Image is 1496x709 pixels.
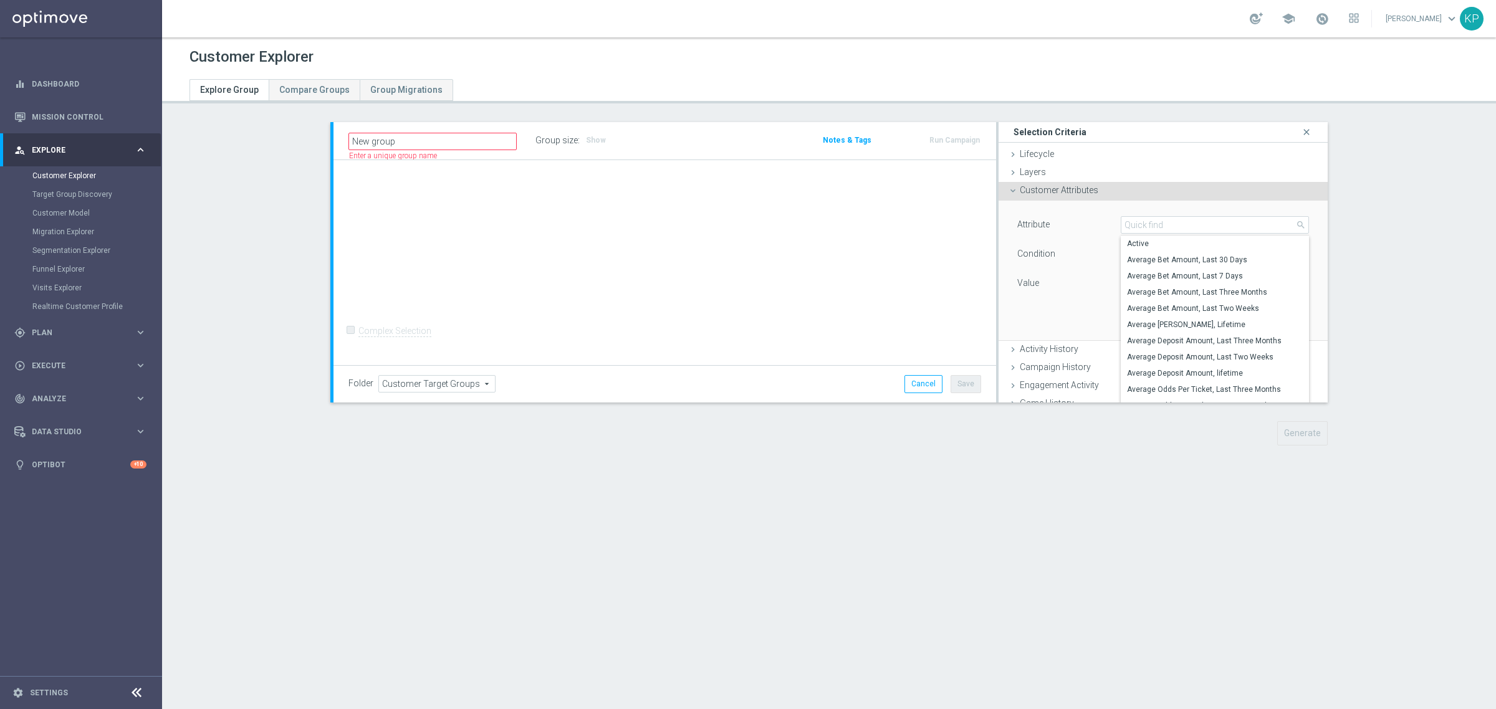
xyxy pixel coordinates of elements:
i: gps_fixed [14,327,26,338]
span: keyboard_arrow_down [1445,12,1459,26]
div: +10 [130,460,146,469]
a: Mission Control [32,100,146,133]
span: Average Odds Per Ticket, Last Two Weeks [1127,401,1303,411]
span: Average Bet Amount, Last 30 Days [1127,255,1303,265]
span: Layers [1020,167,1046,177]
span: Game History [1020,398,1074,408]
ul: Tabs [189,79,453,101]
label: Folder [348,378,373,389]
input: Quick find [1121,216,1309,234]
span: Analyze [32,395,135,402]
span: Average Deposit Amount, lifetime [1127,368,1303,378]
span: Campaign History [1020,362,1091,372]
span: Average [PERSON_NAME], Lifetime [1127,320,1303,330]
div: Execute [14,360,135,371]
a: Customer Model [32,208,130,218]
button: play_circle_outline Execute keyboard_arrow_right [14,361,147,371]
input: Enter a name for this target group [348,133,517,150]
div: Realtime Customer Profile [32,297,161,316]
label: Group size [535,135,578,146]
button: equalizer Dashboard [14,79,147,89]
button: Cancel [904,375,942,393]
div: Visits Explorer [32,278,161,297]
a: Optibot [32,448,130,481]
div: Optibot [14,448,146,481]
a: Visits Explorer [32,283,130,293]
span: Average Deposit Amount, Last Two Weeks [1127,352,1303,362]
span: Average Odds Per Ticket, Last Three Months [1127,384,1303,394]
span: search [1296,220,1306,230]
button: Notes & Tags [822,133,873,147]
span: Plan [32,329,135,336]
a: Customer Explorer [32,171,130,181]
button: person_search Explore keyboard_arrow_right [14,145,147,155]
a: Realtime Customer Profile [32,302,130,312]
button: Save [951,375,981,393]
div: KP [1460,7,1484,31]
div: Analyze [14,393,135,404]
span: school [1282,12,1295,26]
i: keyboard_arrow_right [135,393,146,404]
a: Segmentation Explorer [32,245,130,255]
i: keyboard_arrow_right [135,426,146,437]
lable: Attribute [1017,219,1050,229]
a: Target Group Discovery [32,189,130,199]
button: lightbulb Optibot +10 [14,460,147,470]
span: Average Deposit Amount, Last Three Months [1127,336,1303,346]
div: Dashboard [14,67,146,100]
h1: Customer Explorer [189,48,314,66]
div: Mission Control [14,112,147,122]
i: lightbulb [14,459,26,470]
a: Dashboard [32,67,146,100]
label: : [578,135,580,146]
a: Settings [30,689,68,697]
i: play_circle_outline [14,360,26,371]
div: Migration Explorer [32,222,161,241]
a: Funnel Explorer [32,264,130,274]
i: person_search [14,145,26,156]
div: Plan [14,327,135,338]
span: Engagement Activity [1020,380,1099,390]
div: Funnel Explorer [32,260,161,278]
button: Generate [1277,421,1328,445]
span: Customer Attributes [1020,185,1098,195]
span: Average Bet Amount, Last Three Months [1127,287,1303,297]
lable: Condition [1017,249,1055,259]
i: track_changes [14,393,26,404]
button: track_changes Analyze keyboard_arrow_right [14,394,147,404]
button: gps_fixed Plan keyboard_arrow_right [14,328,147,338]
div: Data Studio [14,426,135,437]
h3: Selection Criteria [1014,126,1086,138]
i: equalizer [14,79,26,90]
span: Group Migrations [370,85,443,95]
div: Customer Explorer [32,166,161,185]
button: Data Studio keyboard_arrow_right [14,427,147,437]
label: Value [1017,277,1039,288]
span: Lifecycle [1020,149,1054,159]
div: Mission Control [14,100,146,133]
span: Execute [32,362,135,369]
span: Compare Groups [279,85,350,95]
div: Customer Model [32,204,161,222]
a: [PERSON_NAME]keyboard_arrow_down [1384,9,1460,28]
div: Target Group Discovery [32,185,161,204]
label: Enter a unique group name [349,151,437,161]
span: Explore [32,146,135,154]
span: Activity History [1020,344,1078,354]
i: close [1300,124,1313,141]
label: Complex Selection [358,325,431,337]
span: Average Bet Amount, Last 7 Days [1127,271,1303,281]
i: keyboard_arrow_right [135,144,146,156]
a: Migration Explorer [32,227,130,237]
div: Explore [14,145,135,156]
span: Active [1127,239,1303,249]
span: Average Bet Amount, Last Two Weeks [1127,303,1303,313]
i: keyboard_arrow_right [135,359,146,371]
